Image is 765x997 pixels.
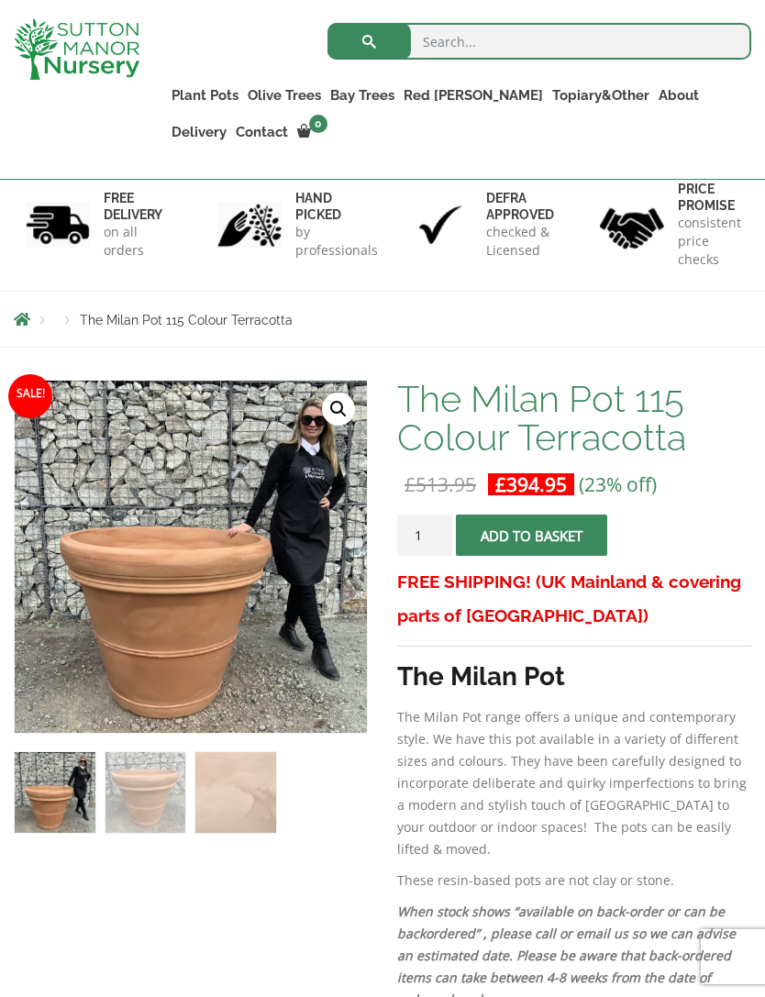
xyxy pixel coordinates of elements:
[548,83,654,108] a: Topiary&Other
[15,752,95,833] img: The Milan Pot 115 Colour Terracotta
[104,223,166,260] p: on all orders
[243,83,326,108] a: Olive Trees
[408,202,472,249] img: 3.jpg
[405,471,476,497] bdi: 513.95
[654,83,704,108] a: About
[8,374,52,418] span: Sale!
[397,661,565,692] strong: The Milan Pot
[295,223,378,260] p: by professionals
[14,312,751,327] nav: Breadcrumbs
[217,202,282,249] img: 2.jpg
[486,223,554,260] p: checked & Licensed
[322,393,355,426] a: View full-screen image gallery
[579,471,657,497] span: (23% off)
[397,706,751,860] p: The Milan Pot range offers a unique and contemporary style. We have this pot available in a varie...
[309,115,327,133] span: 0
[104,190,166,223] h6: FREE DELIVERY
[14,18,139,80] img: logo
[456,515,607,556] button: Add to basket
[486,190,554,223] h6: Defra approved
[399,83,548,108] a: Red [PERSON_NAME]
[195,752,276,833] img: The Milan Pot 115 Colour Terracotta - Image 3
[167,119,231,145] a: Delivery
[495,471,567,497] bdi: 394.95
[405,471,416,497] span: £
[397,515,452,556] input: Product quantity
[600,196,664,252] img: 4.jpg
[293,119,333,145] a: 0
[678,181,741,214] h6: Price promise
[326,83,399,108] a: Bay Trees
[26,202,90,249] img: 1.jpg
[678,214,741,269] p: consistent price checks
[397,380,751,457] h1: The Milan Pot 115 Colour Terracotta
[327,23,751,60] input: Search...
[105,752,186,833] img: The Milan Pot 115 Colour Terracotta - Image 2
[80,313,293,327] span: The Milan Pot 115 Colour Terracotta
[295,190,378,223] h6: hand picked
[397,565,751,633] h3: FREE SHIPPING! (UK Mainland & covering parts of [GEOGRAPHIC_DATA])
[231,119,293,145] a: Contact
[495,471,506,497] span: £
[397,870,751,892] p: These resin-based pots are not clay or stone.
[167,83,243,108] a: Plant Pots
